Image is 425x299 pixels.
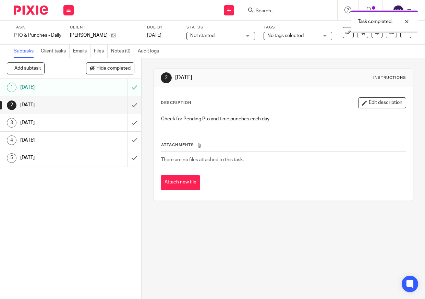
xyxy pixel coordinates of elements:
[20,135,87,145] h1: [DATE]
[190,33,215,38] span: Not started
[7,100,16,110] div: 2
[7,118,16,128] div: 3
[7,83,16,92] div: 1
[86,62,134,74] button: Hide completed
[358,18,392,25] p: Task completed.
[161,175,200,190] button: Attach new file
[41,45,70,58] a: Client tasks
[161,100,191,106] p: Description
[138,45,162,58] a: Audit logs
[96,66,131,71] span: Hide completed
[147,25,178,30] label: Due by
[393,5,404,16] img: svg%3E
[70,32,108,39] p: [PERSON_NAME]
[14,45,37,58] a: Subtasks
[7,135,16,145] div: 4
[175,74,298,81] h1: [DATE]
[186,25,255,30] label: Status
[94,45,108,58] a: Files
[161,157,244,162] span: There are no files attached to this task.
[20,82,87,93] h1: [DATE]
[20,153,87,163] h1: [DATE]
[358,97,406,108] button: Edit description
[267,33,304,38] span: No tags selected
[14,5,48,15] img: Pixie
[70,25,138,30] label: Client
[147,33,161,38] span: [DATE]
[73,45,90,58] a: Emails
[7,153,16,163] div: 5
[161,143,194,147] span: Attachments
[20,100,87,110] h1: [DATE]
[14,32,61,39] div: PTO & Punches - Daily
[20,118,87,128] h1: [DATE]
[7,62,45,74] button: + Add subtask
[161,116,406,122] p: Check for Pending Pto and time punches each day
[373,75,406,81] div: Instructions
[111,45,134,58] a: Notes (0)
[14,32,61,39] div: PTO &amp; Punches - Daily
[14,25,61,30] label: Task
[161,72,172,83] div: 2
